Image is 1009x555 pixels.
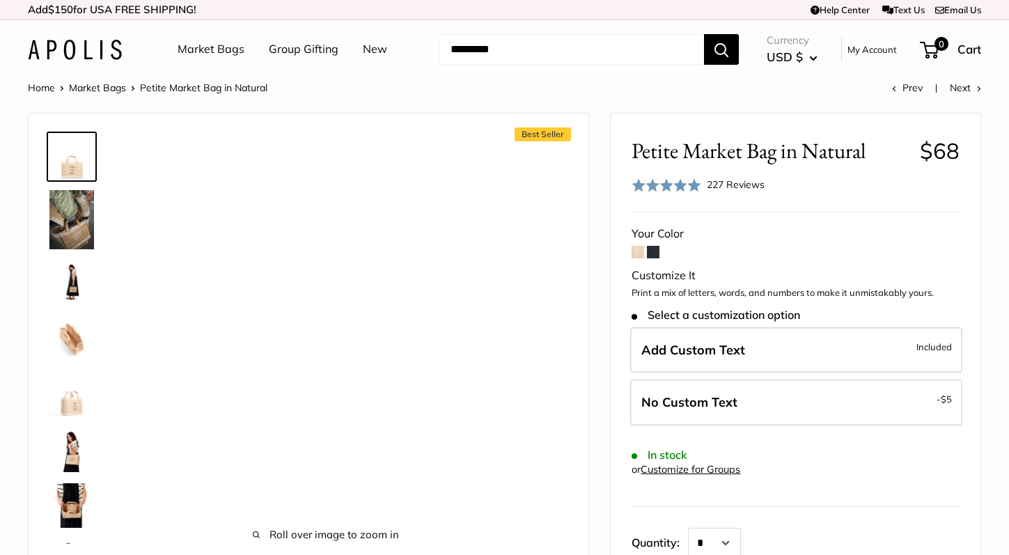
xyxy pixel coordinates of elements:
div: or [632,460,740,479]
a: Email Us [935,4,981,15]
img: Petite Market Bag in Natural [49,134,94,179]
span: Petite Market Bag in Natural [632,138,909,164]
div: Customize It [632,265,960,286]
a: Customize for Groups [641,463,740,476]
img: Petite Market Bag in Natural [49,190,94,249]
a: Petite Market Bag in Natural [47,369,97,419]
span: Currency [767,31,818,50]
label: Add Custom Text [630,327,962,373]
a: Petite Market Bag in Natural [47,480,97,531]
a: Petite Market Bag in Natural [47,258,97,308]
span: $5 [941,393,952,405]
span: - [937,391,952,407]
a: New [363,39,387,60]
span: Add Custom Text [641,342,745,358]
span: 227 Reviews [707,178,765,191]
img: Apolis [28,40,122,60]
span: $68 [920,137,960,164]
span: USD $ [767,49,803,64]
a: Help Center [811,4,870,15]
span: In stock [632,448,687,462]
img: description_Spacious inner area with room for everything. [49,316,94,361]
nav: Breadcrumb [28,79,267,97]
span: Petite Market Bag in Natural [140,81,267,94]
a: Next [950,81,981,94]
button: Search [704,34,739,65]
span: No Custom Text [641,394,737,410]
a: Group Gifting [269,39,338,60]
a: Market Bags [69,81,126,94]
p: Print a mix of letters, words, and numbers to make it unmistakably yours. [632,286,960,300]
div: Your Color [632,224,960,244]
img: Petite Market Bag in Natural [49,483,94,528]
a: 0 Cart [921,38,981,61]
a: Home [28,81,55,94]
img: Petite Market Bag in Natural [49,372,94,416]
span: Included [916,338,952,355]
a: Petite Market Bag in Natural [47,187,97,252]
span: Select a customization option [632,308,799,322]
label: Leave Blank [630,380,962,425]
a: Petite Market Bag in Natural [47,425,97,475]
a: Petite Market Bag in Natural [47,132,97,182]
a: Text Us [882,4,925,15]
img: Petite Market Bag in Natural [49,260,94,305]
img: Petite Market Bag in Natural [49,428,94,472]
span: 0 [934,37,948,51]
input: Search... [439,34,704,65]
span: Best Seller [515,127,571,141]
a: description_Spacious inner area with room for everything. [47,313,97,364]
a: My Account [847,41,897,58]
a: Prev [892,81,923,94]
a: Market Bags [178,39,244,60]
button: USD $ [767,46,818,68]
span: $150 [48,3,73,16]
span: Cart [957,42,981,56]
span: Roll over image to zoom in [140,525,511,545]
